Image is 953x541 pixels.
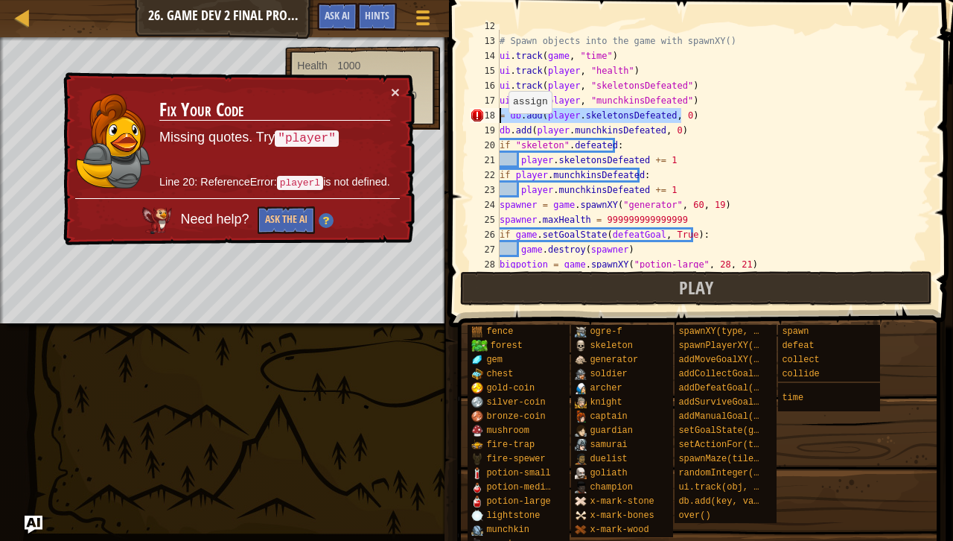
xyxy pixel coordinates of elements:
[486,383,535,393] span: gold-coin
[590,397,622,408] span: knight
[470,78,500,93] div: 16
[470,48,500,63] div: 14
[678,383,791,393] span: addDefeatGoal(amount)
[317,214,332,229] img: Hint
[470,227,500,242] div: 26
[575,340,587,352] img: portrait.png
[470,19,500,34] div: 12
[575,382,587,394] img: portrait.png
[590,411,627,422] span: captain
[470,34,500,48] div: 13
[470,183,500,197] div: 23
[575,326,587,338] img: portrait.png
[471,425,483,437] img: portrait.png
[471,510,483,522] img: portrait.png
[159,173,389,192] p: Line 20: ReferenceError: is not defined.
[76,92,152,187] img: duck_anya2.png
[325,8,350,22] span: Ask AI
[471,396,483,408] img: portrait.png
[590,482,633,493] span: champion
[575,481,587,493] img: portrait.png
[590,341,633,351] span: skeleton
[678,425,823,436] span: setGoalState(goal, success)
[678,454,812,464] span: spawnMaze(tileType, seed)
[471,411,483,423] img: portrait.png
[590,468,627,478] span: goliath
[460,271,932,306] button: Play
[590,496,654,507] span: x-mark-stone
[471,354,483,366] img: portrait.png
[404,3,442,38] button: Show game menu
[25,516,42,534] button: Ask AI
[590,355,638,365] span: generator
[276,177,323,192] code: playerl
[470,212,500,227] div: 25
[678,482,780,493] span: ui.track(obj, prop)
[365,8,389,22] span: Hints
[297,73,388,88] div: Skeletons Defeated
[486,369,513,379] span: chest
[411,88,417,103] div: 0
[575,439,587,451] img: portrait.png
[575,496,587,507] img: portrait.png
[471,439,483,451] img: portrait.png
[317,3,357,31] button: Ask AI
[470,153,500,168] div: 21
[575,425,587,437] img: portrait.png
[297,58,327,73] div: Health
[486,425,529,436] span: mushroom
[678,468,802,478] span: randomInteger(min, max)
[678,326,780,337] span: spawnXY(type, x, y)
[590,454,627,464] span: duelist
[471,453,483,465] img: portrait.png
[471,481,483,493] img: portrait.png
[392,86,401,102] button: ×
[575,368,587,380] img: portrait.png
[471,340,487,352] img: trees_1.png
[471,368,483,380] img: portrait.png
[575,354,587,366] img: portrait.png
[486,510,540,521] span: lightstone
[590,510,654,521] span: x-mark-bones
[486,454,545,464] span: fire-spewer
[470,168,500,183] div: 22
[470,257,500,272] div: 28
[782,393,803,403] span: time
[486,397,545,408] span: silver-coin
[337,58,360,73] div: 1000
[575,453,587,465] img: portrait.png
[678,496,775,507] span: db.add(key, value)
[782,326,809,337] span: spawn
[590,425,633,436] span: guardian
[160,98,391,123] h3: Fix Your Code
[678,510,710,521] span: over()
[678,355,780,365] span: addMoveGoalXY(x, y)
[486,482,556,493] span: potion-medium
[678,369,796,379] span: addCollectGoal(amount)
[590,440,627,450] span: samurai
[470,93,500,108] div: 17
[782,369,819,379] span: collide
[678,341,812,351] span: spawnPlayerXY(type, x, y)
[679,276,713,300] span: Play
[575,467,587,479] img: portrait.png
[486,525,529,535] span: munchkin
[486,411,545,422] span: bronze-coin
[575,524,587,536] img: portrait.png
[471,382,483,394] img: portrait.png
[471,524,483,536] img: portrait.png
[678,440,861,450] span: setActionFor(type, event, handler)
[486,440,535,450] span: fire-trap
[407,73,413,88] div: 0
[782,355,819,365] span: collect
[782,341,814,351] span: defeat
[486,355,503,365] span: gem
[470,197,500,212] div: 24
[486,496,550,507] span: potion-large
[678,411,817,422] span: addManualGoal(description)
[470,123,500,138] div: 19
[470,242,500,257] div: 27
[256,207,314,235] button: Ask the AI
[159,127,390,150] p: Missing quotes. Try
[513,96,548,107] code: assign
